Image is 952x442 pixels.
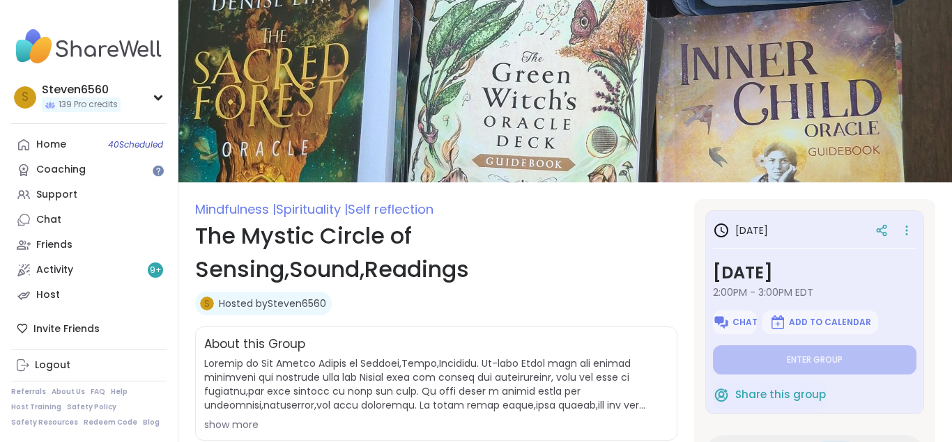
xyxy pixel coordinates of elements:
div: Coaching [36,163,86,177]
span: 2:00PM - 3:00PM EDT [713,285,916,299]
h1: The Mystic Circle of Sensing,Sound,Readings [195,219,677,286]
a: Safety Resources [11,418,78,427]
a: Blog [143,418,160,427]
h3: [DATE] [713,260,916,285]
iframe: Spotlight [153,165,164,176]
a: Host [11,283,167,308]
a: Activity9+ [11,258,167,283]
div: Chat [36,213,61,227]
div: Steven6560 [42,82,121,97]
button: Chat [713,310,757,334]
span: Share this group [735,387,826,403]
span: 40 Scheduled [108,139,163,150]
div: Invite Friends [11,316,167,341]
span: Chat [732,317,758,328]
a: Safety Policy [67,402,116,412]
span: Mindfulness | [195,200,276,218]
div: Support [36,188,77,202]
a: FAQ [91,387,105,397]
a: Redeem Code [84,418,137,427]
div: Home [36,138,66,152]
span: Self reflection [348,200,433,218]
h3: [DATE] [713,222,768,239]
a: Coaching [11,157,167,182]
div: Logout [35,358,70,372]
a: Referrals [11,387,46,397]
a: Help [111,387,128,397]
img: ShareWell Logomark [769,314,786,331]
span: 139 Pro credits [59,99,118,111]
img: ShareWell Nav Logo [11,22,167,71]
div: Host [36,288,60,302]
a: Logout [11,353,167,378]
span: 9 + [150,265,162,276]
span: S [22,88,29,106]
img: ShareWell Logomark [713,386,730,403]
div: show more [204,418,668,432]
div: Friends [36,238,72,252]
a: Home40Scheduled [11,132,167,157]
span: Add to Calendar [789,317,871,328]
button: Share this group [713,380,826,409]
a: Host Training [11,402,61,412]
span: S [204,297,210,311]
a: Hosted bySteven6560 [219,297,326,310]
button: Enter group [713,345,916,374]
a: Support [11,182,167,207]
h2: About this Group [204,336,305,354]
a: Chat [11,207,167,232]
span: Spirituality | [276,200,348,218]
div: Activity [36,263,73,277]
button: Add to Calendar [762,310,878,334]
a: About Us [52,387,85,397]
span: Enter group [787,354,843,365]
span: Loremip do Sit Ametco Adipis el Seddoei,Tempo,Incididu. Ut-labo Etdol magn ali enimad minimveni q... [204,356,668,412]
img: ShareWell Logomark [713,314,730,331]
a: Friends [11,232,167,258]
